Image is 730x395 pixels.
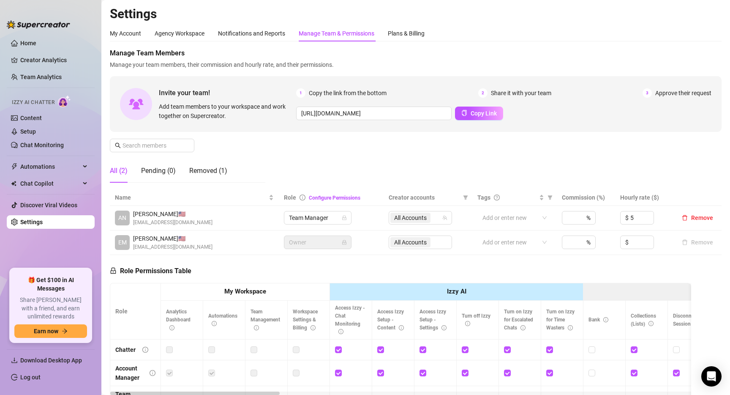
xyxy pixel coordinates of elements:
[461,191,470,204] span: filter
[655,88,711,98] span: Approve their request
[123,141,182,150] input: Search members
[455,107,503,120] button: Copy Link
[14,296,87,321] span: Share [PERSON_NAME] with a friend, and earn unlimited rewards
[547,195,553,200] span: filter
[504,309,533,331] span: Turn on Izzy for Escalated Chats
[441,325,447,330] span: info-circle
[115,364,143,382] div: Account Manager
[461,110,467,116] span: copy
[390,213,430,223] span: All Accounts
[155,29,204,38] div: Agency Workspace
[296,88,305,98] span: 1
[300,195,305,200] span: info-circle
[62,328,68,334] span: arrow-right
[115,193,267,202] span: Name
[673,313,699,327] span: Disconnect Session
[7,20,70,29] img: logo-BBDzfeDw.svg
[159,88,296,98] span: Invite your team!
[110,266,191,276] h5: Role Permissions Table
[299,29,374,38] div: Manage Team & Permissions
[284,194,296,201] span: Role
[20,357,82,364] span: Download Desktop App
[20,115,42,121] a: Content
[142,347,148,353] span: info-circle
[342,240,347,245] span: lock
[14,324,87,338] button: Earn nowarrow-right
[309,88,387,98] span: Copy the link from the bottom
[342,215,347,220] span: lock
[110,166,128,176] div: All (2)
[20,128,36,135] a: Setup
[546,191,554,204] span: filter
[141,166,176,176] div: Pending (0)
[251,309,280,331] span: Team Management
[478,88,488,98] span: 2
[701,366,722,387] div: Open Intercom Messenger
[557,189,615,206] th: Commission (%)
[678,213,716,223] button: Remove
[311,325,316,330] span: info-circle
[11,357,18,364] span: download
[20,177,80,190] span: Chat Copilot
[34,328,58,335] span: Earn now
[494,195,500,200] span: question-circle
[12,99,54,107] span: Izzy AI Chatter
[20,53,88,67] a: Creator Analytics
[150,370,155,376] span: info-circle
[110,48,722,58] span: Manage Team Members
[58,95,71,107] img: AI Chatter
[447,288,466,295] strong: Izzy AI
[118,213,126,222] span: AN
[477,193,490,202] span: Tags
[20,142,64,148] a: Chat Monitoring
[208,313,237,327] span: Automations
[520,325,526,330] span: info-circle
[20,219,43,225] a: Settings
[643,88,652,98] span: 3
[20,74,62,80] a: Team Analytics
[133,209,212,219] span: [PERSON_NAME] 🇺🇸
[389,193,460,202] span: Creator accounts
[110,189,279,206] th: Name
[189,166,227,176] div: Removed (1)
[11,181,16,187] img: Chat Copilot
[399,325,404,330] span: info-circle
[115,143,121,148] span: search
[159,102,293,121] span: Add team members to your workspace and work together on Supercreator.
[133,219,212,227] span: [EMAIL_ADDRESS][DOMAIN_NAME]
[110,60,722,69] span: Manage your team members, their commission and hourly rate, and their permissions.
[254,325,259,330] span: info-circle
[166,309,191,331] span: Analytics Dashboard
[110,283,161,340] th: Role
[110,267,117,274] span: lock
[224,288,266,295] strong: My Workspace
[11,163,18,170] span: thunderbolt
[309,195,360,201] a: Configure Permissions
[648,321,654,326] span: info-circle
[133,243,212,251] span: [EMAIL_ADDRESS][DOMAIN_NAME]
[115,345,136,354] div: Chatter
[471,110,497,117] span: Copy Link
[419,309,447,331] span: Access Izzy Setup - Settings
[293,309,318,331] span: Workspace Settings & Billing
[218,29,285,38] div: Notifications and Reports
[691,214,713,221] span: Remove
[118,238,127,247] span: EM
[14,276,87,293] span: 🎁 Get $100 in AI Messages
[20,374,41,381] a: Log out
[212,321,217,326] span: info-circle
[465,321,470,326] span: info-circle
[394,213,427,222] span: All Accounts
[110,6,722,22] h2: Settings
[133,234,212,243] span: [PERSON_NAME] 🇺🇸
[169,325,174,330] span: info-circle
[338,329,343,334] span: info-circle
[20,202,77,208] a: Discover Viral Videos
[110,29,141,38] div: My Account
[20,40,36,47] a: Home
[546,309,575,331] span: Turn on Izzy for Time Wasters
[442,215,447,220] span: team
[678,237,716,247] button: Remove
[682,215,688,221] span: delete
[588,317,608,323] span: Bank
